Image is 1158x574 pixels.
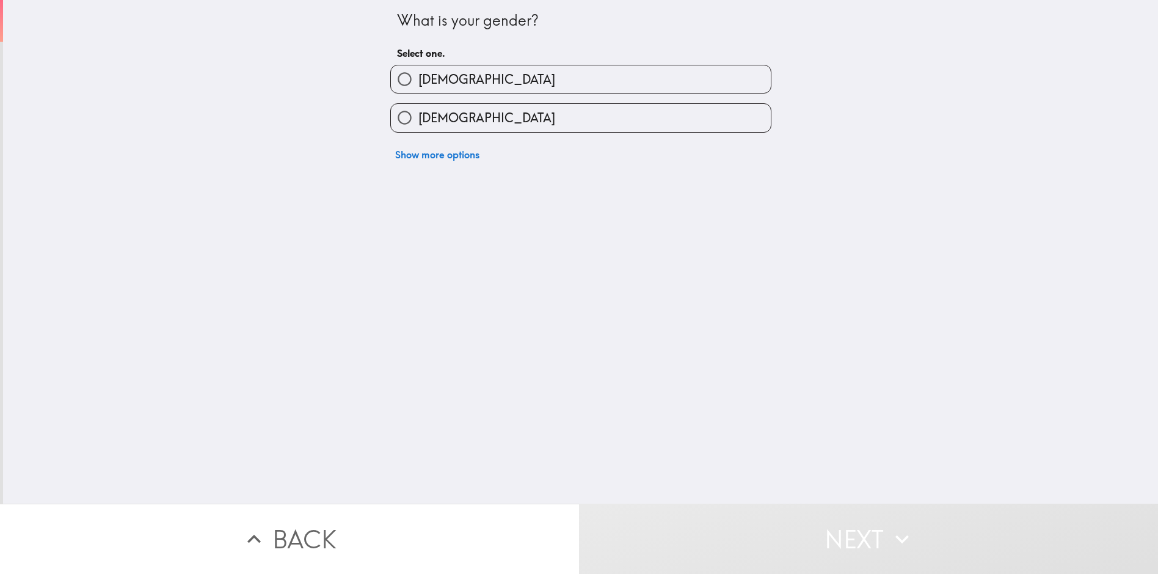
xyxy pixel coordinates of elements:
[397,46,765,60] h6: Select one.
[418,71,555,88] span: [DEMOGRAPHIC_DATA]
[418,109,555,127] span: [DEMOGRAPHIC_DATA]
[391,104,771,131] button: [DEMOGRAPHIC_DATA]
[391,65,771,93] button: [DEMOGRAPHIC_DATA]
[579,504,1158,574] button: Next
[390,142,484,167] button: Show more options
[397,10,765,31] div: What is your gender?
